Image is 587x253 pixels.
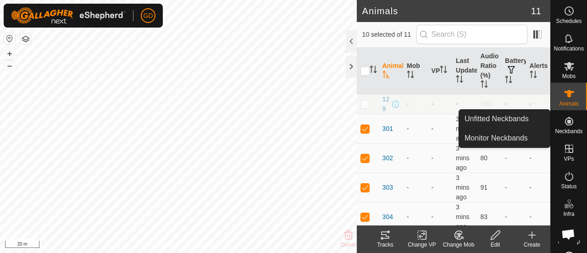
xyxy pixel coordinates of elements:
span: 27 Sept 2025, 10:34 am [456,115,470,142]
a: Privacy Policy [142,241,177,249]
span: Unfitted Neckbands [465,113,529,124]
div: Tracks [367,241,404,249]
span: 301 [382,124,393,134]
td: - [526,94,550,114]
span: Status [561,184,576,189]
div: Edit [477,241,514,249]
span: Neckbands [555,129,582,134]
div: - [407,183,424,192]
div: - [407,153,424,163]
div: - [407,99,424,109]
div: Change VP [404,241,440,249]
span: 129 [382,95,390,114]
a: Unfitted Neckbands [459,110,550,128]
p-sorticon: Activate to sort [370,67,377,74]
span: VPs [564,156,574,162]
p-sorticon: Activate to sort [481,82,488,89]
p-sorticon: Activate to sort [456,77,463,84]
p-sorticon: Activate to sort [440,67,447,74]
span: 10 selected of 11 [362,30,416,39]
span: GD [144,11,153,21]
th: Animal [379,48,403,95]
td: - [501,94,526,114]
th: Battery [501,48,526,95]
div: Open chat [556,222,581,247]
span: Schedules [556,18,581,24]
p-sorticon: Activate to sort [382,72,390,79]
td: - [526,173,550,202]
button: + [4,48,15,59]
th: VP [428,48,452,95]
img: Gallagher Logo [11,7,126,24]
th: Mob [403,48,427,95]
span: Heatmap [558,239,580,244]
button: Map Layers [20,34,31,45]
a: Monitor Neckbands [459,129,550,147]
span: - [456,100,458,107]
span: 303 [382,183,393,192]
span: 27 Sept 2025, 10:34 am [456,174,470,201]
span: 83 [481,213,488,220]
span: Notifications [554,46,584,51]
div: - [407,124,424,134]
td: - [501,173,526,202]
span: Mobs [562,73,576,79]
th: Last Updated [452,48,476,95]
button: Reset Map [4,33,15,44]
td: - [526,143,550,173]
h2: Animals [362,6,531,17]
div: - [407,212,424,222]
app-display-virtual-paddock-transition: - [432,154,434,162]
button: – [4,60,15,71]
span: Infra [563,211,574,217]
p-sorticon: Activate to sort [530,72,537,79]
a: Contact Us [187,241,214,249]
div: Change Mob [440,241,477,249]
td: - [501,202,526,231]
app-display-virtual-paddock-transition: - [432,213,434,220]
span: 302 [382,153,393,163]
span: 11 [531,4,541,18]
span: TBD [481,100,493,107]
p-sorticon: Activate to sort [505,77,512,84]
span: 91 [481,184,488,191]
span: 27 Sept 2025, 10:34 am [456,145,470,171]
input: Search (S) [416,25,527,44]
span: 80 [481,154,488,162]
span: Animals [559,101,579,107]
span: 304 [382,212,393,222]
p-sorticon: Activate to sort [407,72,414,79]
th: Audio Ratio (%) [477,48,501,95]
th: Alerts [526,48,550,95]
span: Monitor Neckbands [465,133,528,144]
app-display-virtual-paddock-transition: - [432,184,434,191]
app-display-virtual-paddock-transition: - [432,100,434,107]
div: Create [514,241,550,249]
app-display-virtual-paddock-transition: - [432,125,434,132]
td: - [526,202,550,231]
span: 27 Sept 2025, 10:34 am [456,203,470,230]
td: - [501,143,526,173]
